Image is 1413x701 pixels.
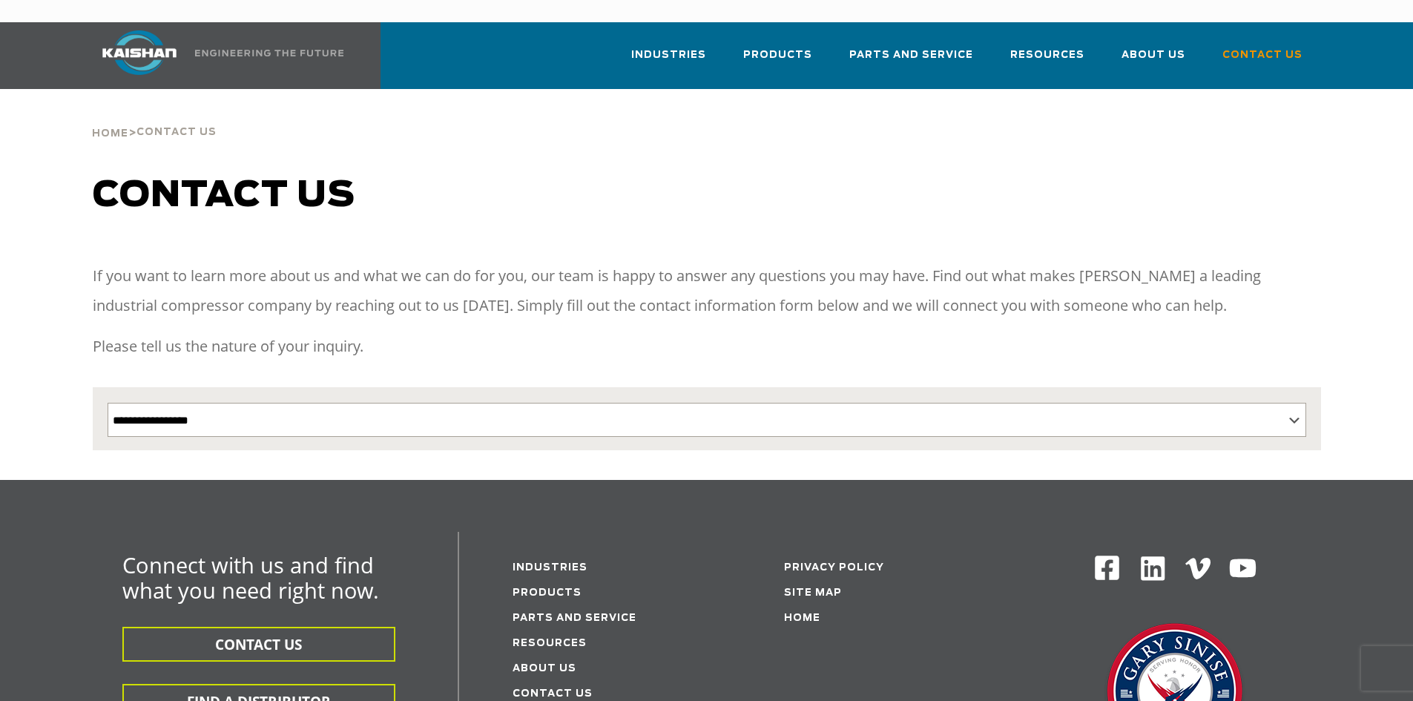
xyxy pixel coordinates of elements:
[1010,36,1084,86] a: Resources
[1139,554,1167,583] img: Linkedin
[743,36,812,86] a: Products
[1228,554,1257,583] img: Youtube
[84,30,195,75] img: kaishan logo
[92,89,217,145] div: >
[1121,47,1185,64] span: About Us
[784,588,842,598] a: Site Map
[92,126,128,139] a: Home
[195,50,343,56] img: Engineering the future
[1185,558,1211,579] img: Vimeo
[1093,554,1121,582] img: Facebook
[784,613,820,623] a: Home
[784,563,884,573] a: Privacy Policy
[849,36,973,86] a: Parts and Service
[743,47,812,64] span: Products
[93,332,1321,361] p: Please tell us the nature of your inquiry.
[92,129,128,139] span: Home
[1010,47,1084,64] span: Resources
[513,613,636,623] a: Parts and service
[122,550,379,605] span: Connect with us and find what you need right now.
[513,689,593,699] a: Contact Us
[513,639,587,648] a: Resources
[1121,36,1185,86] a: About Us
[84,22,346,89] a: Kaishan USA
[631,36,706,86] a: Industries
[513,664,576,674] a: About Us
[1222,36,1302,86] a: Contact Us
[1222,47,1302,64] span: Contact Us
[93,261,1321,320] p: If you want to learn more about us and what we can do for you, our team is happy to answer any qu...
[513,563,587,573] a: Industries
[631,47,706,64] span: Industries
[136,128,217,137] span: Contact Us
[122,627,395,662] button: CONTACT US
[93,178,355,214] span: Contact us
[849,47,973,64] span: Parts and Service
[513,588,582,598] a: Products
